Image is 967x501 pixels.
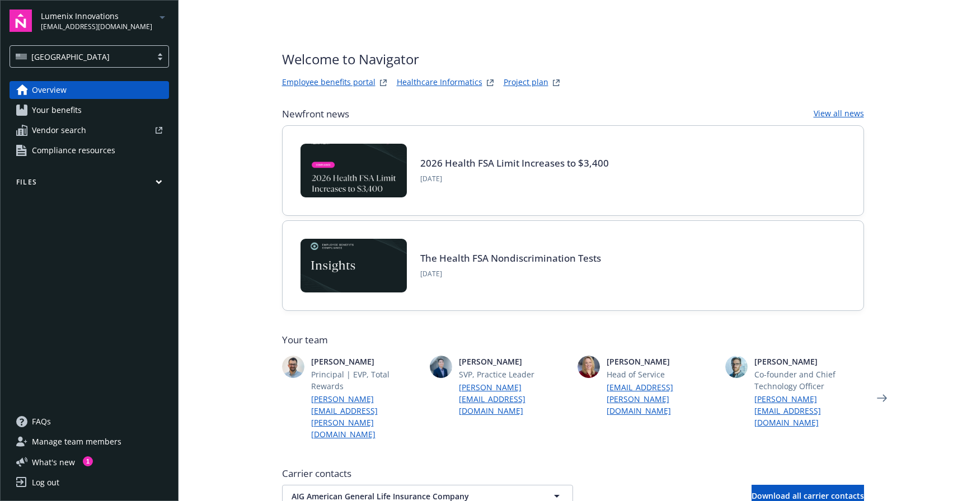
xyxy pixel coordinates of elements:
a: FAQs [10,413,169,431]
a: [PERSON_NAME][EMAIL_ADDRESS][PERSON_NAME][DOMAIN_NAME] [311,393,421,440]
img: BLOG-Card Image - Compliance - 2026 Health FSA Limit Increases to $3,400.jpg [301,144,407,197]
img: photo [578,356,600,378]
span: Your benefits [32,101,82,119]
span: Vendor search [32,121,86,139]
a: Next [873,389,891,407]
a: Project plan [504,76,548,89]
button: What's new1 [10,456,93,468]
span: [PERSON_NAME] [607,356,716,367]
span: Head of Service [607,368,716,380]
a: Vendor search [10,121,169,139]
button: Files [10,177,169,191]
div: 1 [83,456,93,466]
a: [EMAIL_ADDRESS][PERSON_NAME][DOMAIN_NAME] [607,381,716,417]
span: Carrier contacts [282,467,864,480]
img: navigator-logo.svg [10,10,32,32]
img: photo [725,356,748,378]
span: Download all carrier contacts [752,490,864,501]
div: Log out [32,474,59,491]
a: Your benefits [10,101,169,119]
span: [EMAIL_ADDRESS][DOMAIN_NAME] [41,22,152,32]
span: [PERSON_NAME] [459,356,569,367]
a: arrowDropDown [156,10,169,23]
span: [DATE] [420,269,601,279]
a: 2026 Health FSA Limit Increases to $3,400 [420,157,609,169]
a: Overview [10,81,169,99]
span: SVP, Practice Leader [459,368,569,380]
a: Employee benefits portal [282,76,375,89]
a: projectPlanWebsite [550,76,563,89]
span: [PERSON_NAME] [754,356,864,367]
span: Your team [282,333,864,347]
span: Welcome to Navigator [282,49,563,69]
span: Co-founder and Chief Technology Officer [754,368,864,392]
img: photo [282,356,304,378]
span: Overview [32,81,67,99]
span: Manage team members [32,433,121,451]
span: Lumenix Innovations [41,10,152,22]
span: [GEOGRAPHIC_DATA] [16,51,146,63]
span: Principal | EVP, Total Rewards [311,368,421,392]
a: Compliance resources [10,141,169,159]
span: Compliance resources [32,141,115,159]
button: Lumenix Innovations[EMAIL_ADDRESS][DOMAIN_NAME]arrowDropDown [41,10,169,32]
span: What ' s new [32,456,75,468]
a: striveWebsite [377,76,390,89]
a: Manage team members [10,433,169,451]
a: View all news [814,107,864,121]
a: springbukWebsite [483,76,497,89]
a: The Health FSA Nondiscrimination Tests [420,252,601,264]
span: Newfront news [282,107,349,121]
a: Healthcare Informatics [397,76,482,89]
span: [DATE] [420,174,609,184]
a: [PERSON_NAME][EMAIL_ADDRESS][DOMAIN_NAME] [754,393,864,428]
span: [GEOGRAPHIC_DATA] [31,51,110,63]
span: [PERSON_NAME] [311,356,421,367]
img: Card Image - EB Compliance Insights.png [301,239,407,292]
span: FAQs [32,413,51,431]
a: [PERSON_NAME][EMAIL_ADDRESS][DOMAIN_NAME] [459,381,569,417]
img: photo [430,356,452,378]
